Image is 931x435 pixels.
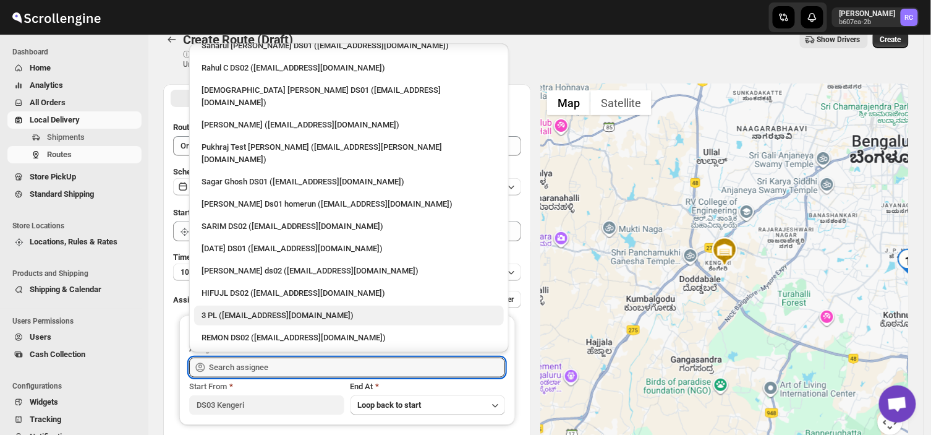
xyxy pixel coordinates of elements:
span: Shipments [47,132,85,142]
button: Locations, Rules & Rates [7,233,142,251]
li: Vikas Rathod (lolegiy458@nalwan.com) [189,113,509,135]
button: Show Drivers [800,31,868,48]
span: Store PickUp [30,172,76,181]
span: Shipping & Calendar [30,285,101,294]
li: Rashidul ds02 (vaseno4694@minduls.com) [189,259,509,281]
span: Start Location (Warehouse) [173,208,271,217]
button: Widgets [7,394,142,411]
div: Pukhraj Test [PERSON_NAME] ([EMAIL_ADDRESS][PERSON_NAME][DOMAIN_NAME]) [202,141,496,166]
input: Eg: Bengaluru Route [173,136,521,156]
div: [PERSON_NAME] ds02 ([EMAIL_ADDRESS][DOMAIN_NAME]) [202,265,496,277]
button: Tracking [7,411,142,428]
span: Standard Shipping [30,189,94,199]
span: Start From [189,382,227,391]
span: Route Name [173,123,216,132]
div: SARIM DS02 ([EMAIL_ADDRESS][DOMAIN_NAME]) [202,220,496,233]
a: Open chat [879,385,916,423]
button: User menu [832,7,919,27]
li: HIFUJL DS02 (cepali9173@intady.com) [189,281,509,303]
span: Show Drivers [817,35,861,45]
li: RALTIK DS02 (cecih54531@btcours.com) [189,348,509,370]
li: Islam Laskar DS01 (vixib74172@ikowat.com) [189,78,509,113]
span: Analytics [30,80,63,90]
button: Home [7,59,142,77]
div: Sanarul [PERSON_NAME] DS01 ([EMAIL_ADDRESS][DOMAIN_NAME]) [202,40,496,52]
div: End At [351,381,505,393]
span: Widgets [30,397,58,407]
div: 1 [896,249,920,273]
span: Locations, Rules & Rates [30,237,117,246]
p: ⓘ Shipments can also be added from Shipments menu Unrouted tab [183,50,378,69]
button: Routes [163,31,181,48]
li: 3 PL (hello@home-run.co) [189,303,509,325]
button: Map camera controls [878,410,903,435]
span: 10 minutes [181,267,218,277]
button: Loop back to start [351,395,505,415]
input: Search assignee [209,358,505,377]
div: HIFUJL DS02 ([EMAIL_ADDRESS][DOMAIN_NAME]) [202,287,496,299]
li: Raja DS01 (gasecig398@owlny.com) [189,236,509,259]
button: All Route Options [171,90,346,107]
li: Sagar Ghosh DS01 (loneyoj483@downlor.com) [189,170,509,192]
button: All Orders [7,94,142,111]
li: REMON DS02 (kesame7468@btcours.com) [189,325,509,348]
p: [PERSON_NAME] [840,9,896,19]
button: Show satellite imagery [590,90,652,115]
li: Rahul C DS02 (rahul.chopra@home-run.co) [189,56,509,78]
span: Configurations [12,381,142,391]
span: Tracking [30,415,61,424]
li: Pukhraj Test Grewal (lesogip197@pariag.com) [189,135,509,170]
li: Sanarul Haque DS01 (fefifag638@adosnan.com) [189,33,509,56]
div: 3 PL ([EMAIL_ADDRESS][DOMAIN_NAME]) [202,309,496,322]
button: [DATE]|[DATE] [173,178,521,196]
span: Users [30,332,51,342]
button: Shipments [7,129,142,146]
img: ScrollEngine [10,2,103,33]
button: Cash Collection [7,346,142,363]
div: [PERSON_NAME] Ds01 homerun ([EMAIL_ADDRESS][DOMAIN_NAME]) [202,198,496,210]
div: [PERSON_NAME] ([EMAIL_ADDRESS][DOMAIN_NAME]) [202,119,496,131]
span: Rahul Chopra [901,9,918,26]
div: Rahul C DS02 ([EMAIL_ADDRESS][DOMAIN_NAME]) [202,62,496,74]
span: Store Locations [12,221,142,231]
span: Create [880,35,901,45]
text: RC [905,14,914,22]
button: Create [873,31,909,48]
button: Analytics [7,77,142,94]
button: Shipping & Calendar [7,281,142,298]
span: Cash Collection [30,350,85,359]
span: Products and Shipping [12,269,142,278]
p: b607ea-2b [840,19,896,26]
span: Local Delivery [30,115,80,124]
li: SARIM DS02 (xititor414@owlny.com) [189,214,509,236]
div: Sagar Ghosh DS01 ([EMAIL_ADDRESS][DOMAIN_NAME]) [202,176,496,188]
span: Time Per Stop [173,252,223,262]
span: Home [30,63,51,72]
span: Users Permissions [12,316,142,326]
div: [DATE] DS01 ([EMAIL_ADDRESS][DOMAIN_NAME]) [202,243,496,255]
span: Scheduled for [173,167,223,176]
li: Sourav Ds01 homerun (bamij29633@eluxeer.com) [189,192,509,214]
div: REMON DS02 ([EMAIL_ADDRESS][DOMAIN_NAME]) [202,332,496,344]
span: Loop back to start [358,400,422,410]
button: 10 minutes [173,264,521,281]
span: Create Route (Draft) [183,32,293,47]
button: Routes [7,146,142,163]
span: Assign to [173,295,206,304]
span: Dashboard [12,47,142,57]
button: Show street map [547,90,590,115]
div: [DEMOGRAPHIC_DATA] [PERSON_NAME] DS01 ([EMAIL_ADDRESS][DOMAIN_NAME]) [202,84,496,109]
button: Users [7,329,142,346]
span: Routes [47,150,72,159]
span: All Orders [30,98,66,107]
